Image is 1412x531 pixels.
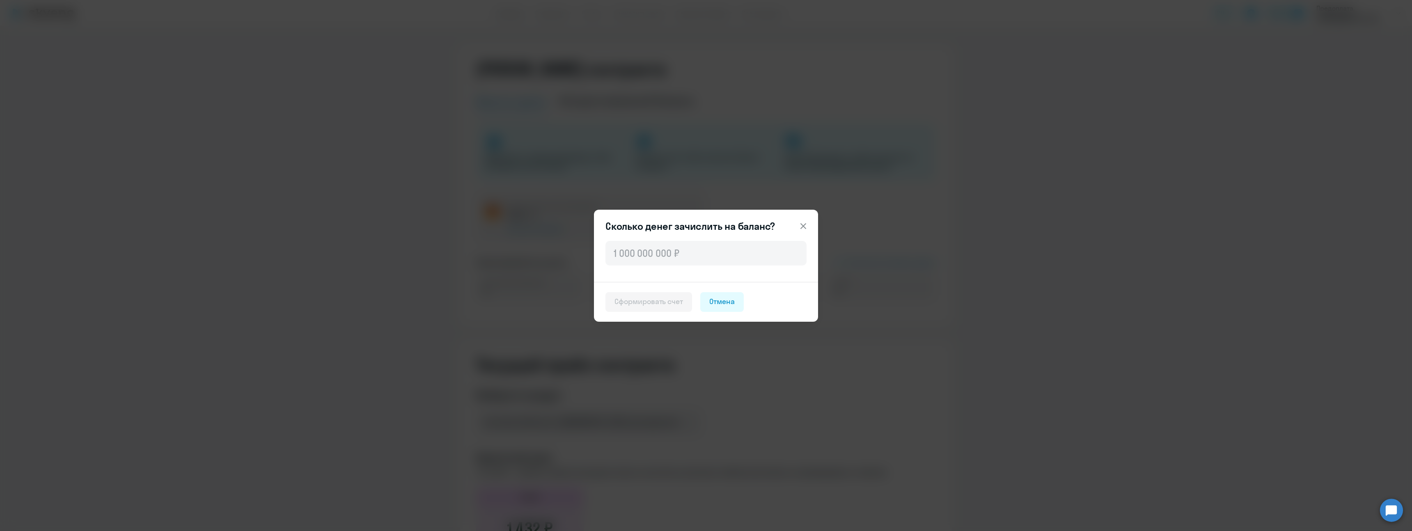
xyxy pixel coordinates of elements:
[605,241,807,265] input: 1 000 000 000 ₽
[700,292,744,312] button: Отмена
[605,292,692,312] button: Сформировать счет
[709,296,735,307] div: Отмена
[614,296,683,307] div: Сформировать счет
[594,220,818,233] header: Сколько денег зачислить на баланс?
